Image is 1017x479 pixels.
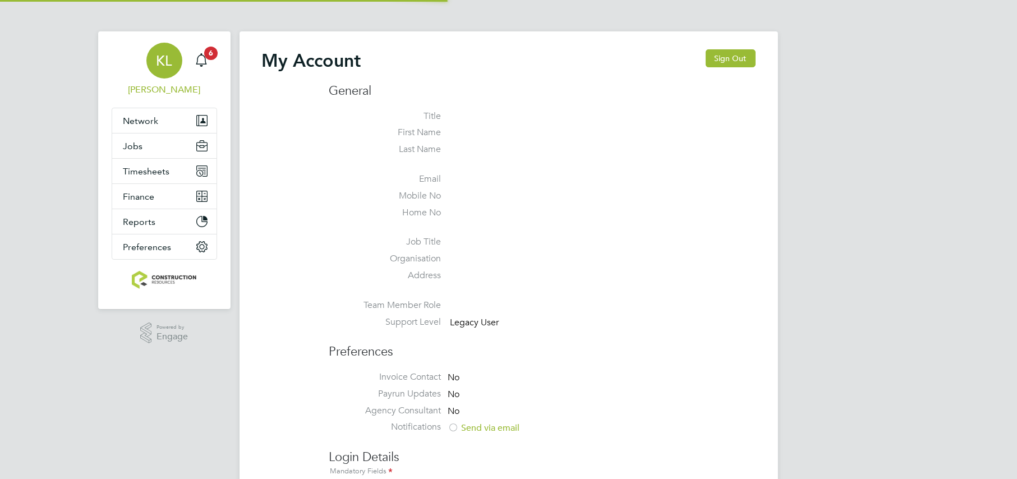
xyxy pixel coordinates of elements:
span: Finance [123,191,155,202]
span: Reports [123,217,156,227]
span: Jobs [123,141,143,151]
label: Invoice Contact [329,371,441,383]
label: Title [329,110,441,122]
div: Mandatory Fields [329,466,756,478]
span: Kate Lomax [112,83,217,96]
h3: General [329,83,756,99]
span: Send via email [448,422,520,434]
img: construction-resources-logo-retina.png [132,271,196,289]
span: Preferences [123,242,172,252]
span: 6 [204,47,218,60]
button: Preferences [112,234,217,259]
span: Legacy User [450,317,499,328]
label: Agency Consultant [329,405,441,417]
button: Jobs [112,133,217,158]
button: Sign Out [706,49,756,67]
span: Timesheets [123,166,170,177]
label: Notifications [329,421,441,433]
span: No [448,389,460,400]
h2: My Account [262,49,361,72]
button: Network [112,108,217,133]
button: Reports [112,209,217,234]
span: No [448,372,460,383]
label: Job Title [329,236,441,248]
h3: Preferences [329,333,756,360]
a: 6 [190,43,213,79]
span: No [448,406,460,417]
label: Home No [329,207,441,219]
a: Powered byEngage [140,323,188,344]
a: KL[PERSON_NAME] [112,43,217,96]
span: KL [157,53,172,68]
label: First Name [329,127,441,139]
span: Engage [157,332,188,342]
a: Go to home page [112,271,217,289]
label: Mobile No [329,190,441,202]
label: Email [329,173,441,185]
nav: Main navigation [98,31,231,309]
label: Payrun Updates [329,388,441,400]
span: Powered by [157,323,188,332]
label: Support Level [329,316,441,328]
label: Organisation [329,253,441,265]
label: Address [329,270,441,282]
button: Finance [112,184,217,209]
label: Team Member Role [329,300,441,311]
span: Network [123,116,159,126]
h3: Login Details [329,438,756,478]
button: Timesheets [112,159,217,183]
label: Last Name [329,144,441,155]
